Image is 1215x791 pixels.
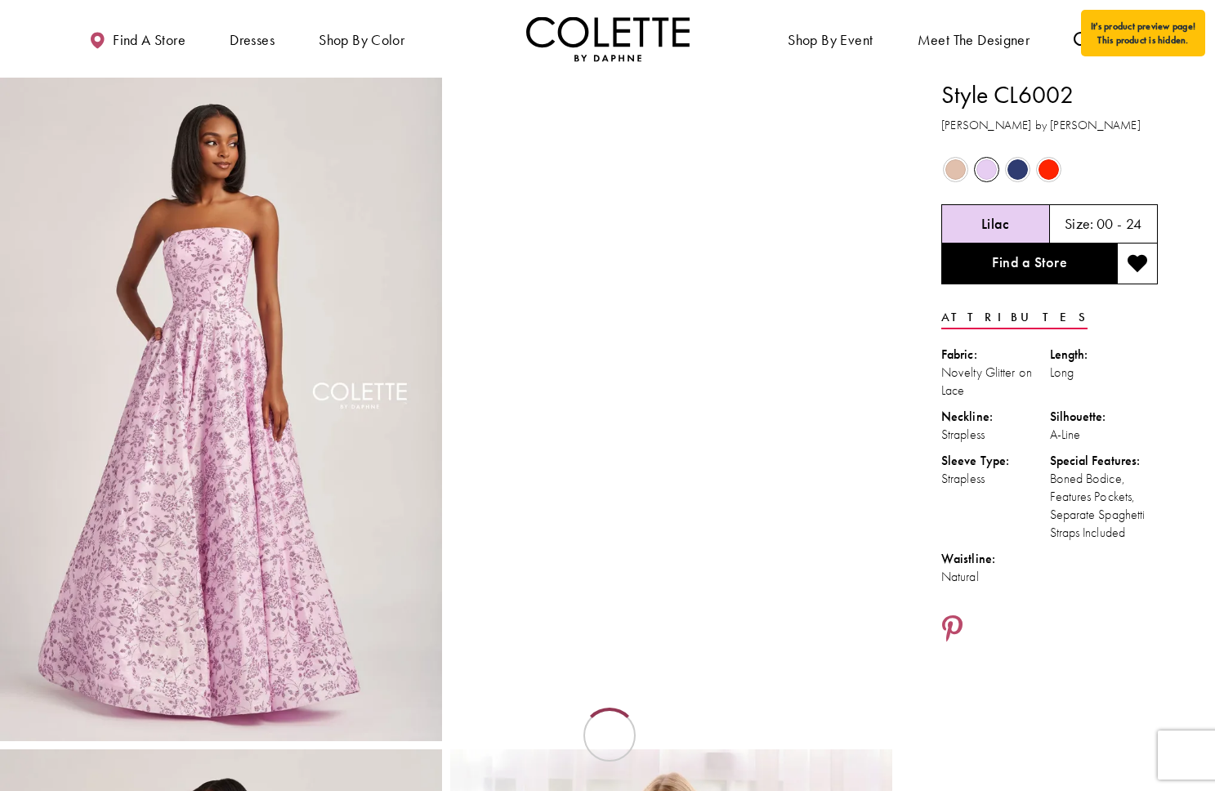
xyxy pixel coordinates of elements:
a: Attributes [941,306,1088,329]
div: Novelty Glitter on Lace [941,364,1050,400]
div: Special Features: [1050,452,1159,470]
span: Shop By Event [784,16,877,61]
div: Waistline: [941,550,1050,568]
h5: 00 - 24 [1097,216,1142,232]
div: Lilac [972,155,1001,184]
div: Scarlet [1034,155,1063,184]
button: Add to wishlist [1117,244,1158,284]
div: Silhouette: [1050,408,1159,426]
div: Navy Blue [1003,155,1032,184]
video: Style CL6002 Colette by Daphne #1 autoplay loop mute video [450,78,892,299]
span: Size: [1065,214,1094,233]
div: Neckline: [941,408,1050,426]
div: Strapless [941,426,1050,444]
a: Visit Home Page [526,16,690,61]
div: Champagne [941,155,970,184]
span: Dresses [230,32,275,48]
div: Strapless [941,470,1050,488]
img: Colette by Daphne [526,16,690,61]
h5: Chosen color [981,216,1010,232]
div: Fabric: [941,346,1050,364]
div: Boned Bodice, Features Pockets, Separate Spaghetti Straps Included [1050,470,1159,542]
div: Natural [941,568,1050,586]
div: Product color controls state depends on size chosen [941,154,1158,185]
a: Toggle search [1070,16,1094,61]
div: Long [1050,364,1159,382]
h1: Style CL6002 [941,78,1158,112]
h3: [PERSON_NAME] by [PERSON_NAME] [941,116,1158,135]
div: Length: [1050,346,1159,364]
span: Meet the designer [918,32,1030,48]
div: A-Line [1050,426,1159,444]
span: Shop by color [315,16,409,61]
div: Sleeve Type: [941,452,1050,470]
div: It's product preview page! This product is hidden. [1081,10,1205,56]
a: Find a store [85,16,190,61]
span: Find a store [113,32,185,48]
a: Find a Store [941,244,1117,284]
span: Shop By Event [788,32,873,48]
span: Shop by color [319,32,404,48]
a: Meet the designer [913,16,1034,61]
a: Share using Pinterest - Opens in new tab [941,614,963,646]
span: Dresses [226,16,279,61]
